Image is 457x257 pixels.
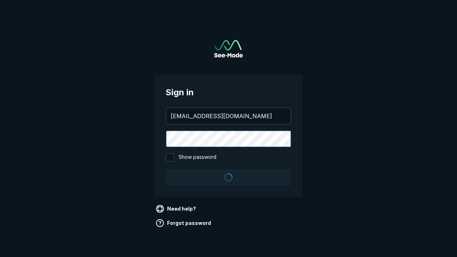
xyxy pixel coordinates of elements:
span: Show password [179,153,216,162]
span: Sign in [166,86,291,99]
a: Need help? [154,203,199,215]
input: your@email.com [166,108,291,124]
img: See-Mode Logo [214,40,243,57]
a: Go to sign in [214,40,243,57]
a: Forgot password [154,217,214,229]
